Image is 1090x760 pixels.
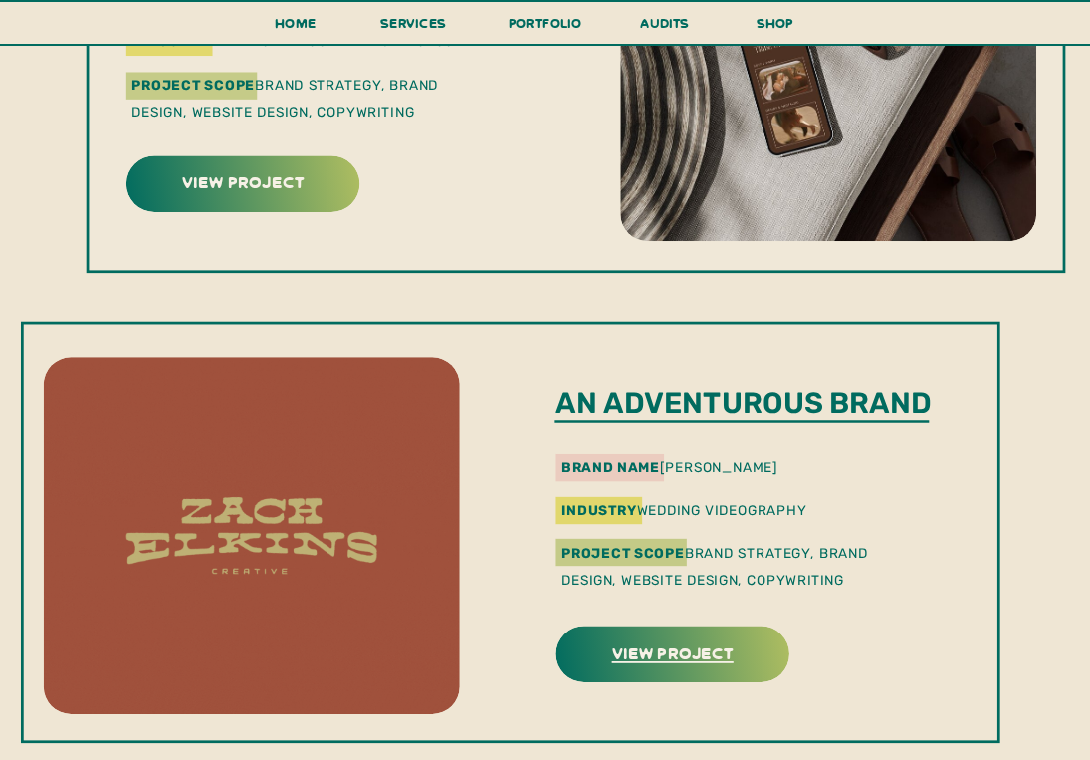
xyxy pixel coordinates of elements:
p: wedding videography [561,499,972,517]
b: industry [561,502,637,518]
b: industry [131,33,207,49]
a: shop [732,12,819,44]
p: Brand Strategy, Brand Design, Website Design, Copywriting [561,539,905,588]
a: audits [638,12,693,44]
p: An adventurous brand [555,384,952,421]
a: Home [267,12,324,46]
b: Project Scope [561,545,685,561]
b: Project Scope [131,77,255,93]
a: view project [129,167,357,195]
span: services [380,15,446,32]
p: wedding videography & photography [131,30,542,48]
p: [PERSON_NAME] [561,456,920,474]
a: services [375,12,452,46]
p: Brand Strategy, Brand Design, Website Design, Copywriting [131,71,475,120]
a: view project [558,638,786,666]
b: brand name [561,459,660,475]
a: portfolio [503,12,588,46]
